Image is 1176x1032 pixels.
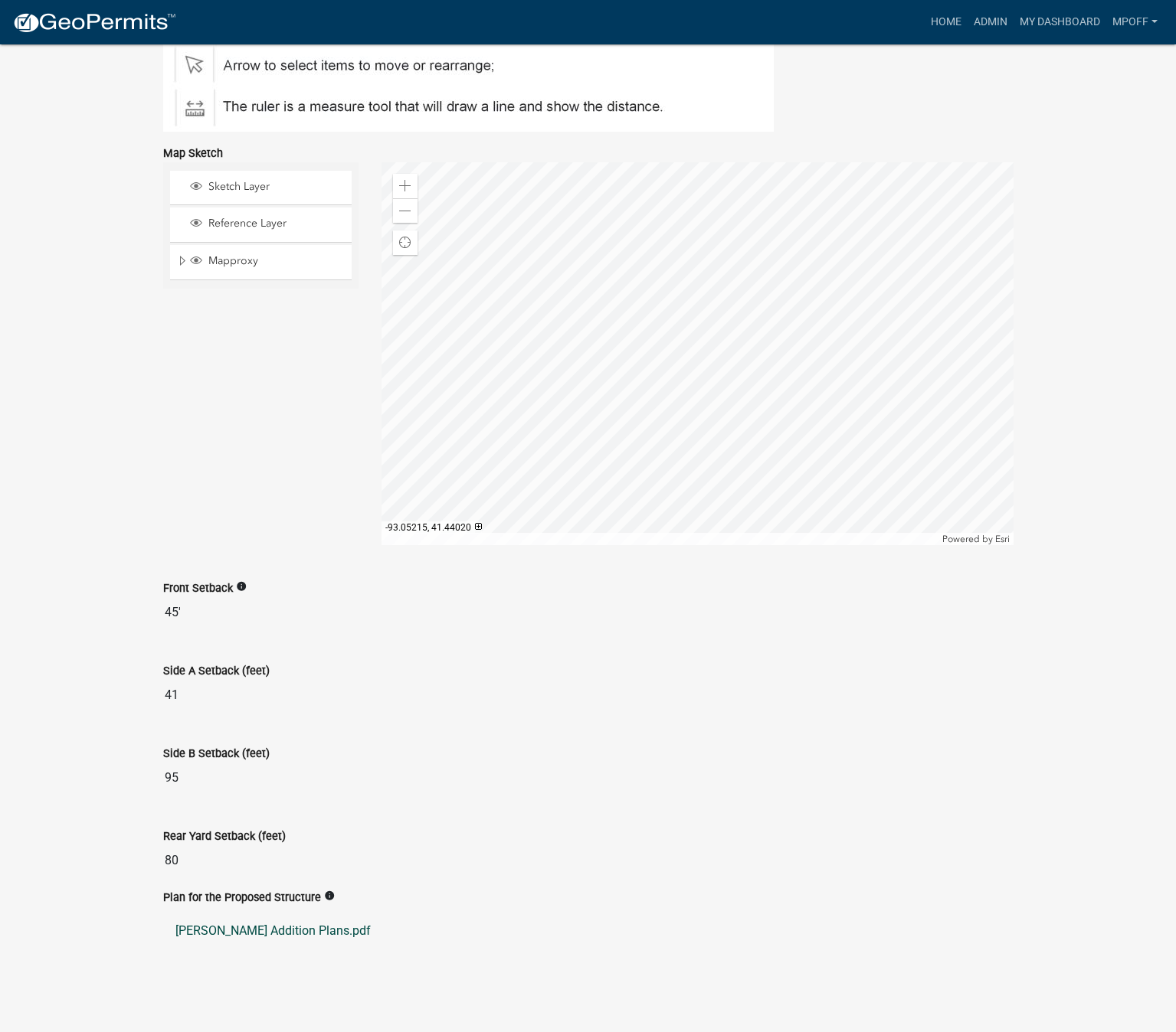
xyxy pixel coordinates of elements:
label: Side B Setback (feet) [163,749,270,759]
a: Admin [968,8,1014,37]
span: Mapproxy [205,254,346,268]
div: Mapproxy [188,254,346,269]
label: Plan for the Proposed Structure [163,893,321,903]
label: Rear Yard Setback (feet) [163,831,286,842]
a: [PERSON_NAME] Addition Plans.pdf [163,913,1014,949]
i: info [324,890,335,901]
div: Reference Layer [188,217,346,232]
i: info [236,581,247,592]
ul: Layer List [169,167,353,284]
div: Zoom out [393,198,418,223]
div: Zoom in [393,174,418,198]
span: Sketch Layer [205,180,346,194]
li: Reference Layer [170,207,352,242]
a: mpoff [1106,8,1164,37]
div: Find my location [393,230,418,255]
label: Map Sketch [163,149,223,159]
label: Front Setback [163,583,233,594]
li: Mapproxy [170,245,352,280]
label: Side A Setback (feet) [163,666,270,677]
span: Expand [176,254,188,270]
a: Home [925,8,968,37]
a: Esri [995,534,1010,544]
div: Powered by [939,533,1014,545]
span: Reference Layer [205,217,346,230]
li: Sketch Layer [170,171,352,205]
div: Sketch Layer [188,180,346,195]
a: My Dashboard [1014,8,1106,37]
